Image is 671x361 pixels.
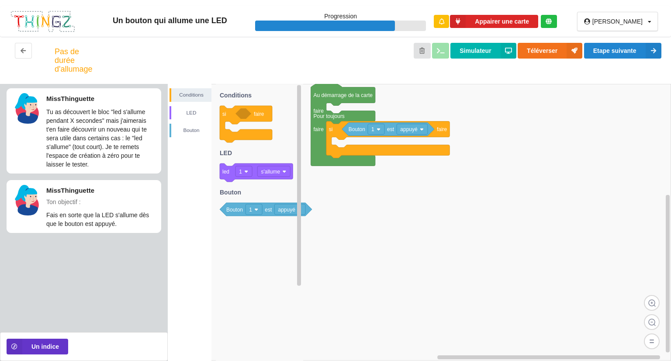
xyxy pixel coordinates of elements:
text: si [329,126,333,132]
text: si [222,111,226,117]
text: faire [314,126,324,132]
text: faire [254,111,264,117]
text: Au démarrage de la carte [313,92,373,98]
text: Conditions [220,92,252,99]
text: 1 [239,169,242,175]
text: 1 [249,207,252,213]
p: MissThinguette [46,186,156,195]
text: Bouton [220,189,241,196]
p: Ton objectif : [46,198,156,206]
text: faire [437,126,447,132]
text: LED [220,149,232,156]
text: Bouton [349,126,365,132]
button: Simulateur [450,43,516,59]
button: Appairer une carte [450,15,538,28]
div: Un bouton qui allume une LED [85,16,256,26]
text: est [387,126,394,132]
div: Conditions [171,90,211,99]
p: Fais en sorte que la LED s'allume dès que le bouton est appuyé. [46,211,156,228]
div: Pas de durée d'allumage [55,47,93,73]
text: est [265,207,272,213]
text: 1 [371,126,374,132]
p: Tu as découvert le bloc "led s'allume pendant X secondes" mais j'aimerais t'en faire découvrir un... [46,108,156,169]
img: thingz_logo.png [10,10,76,33]
button: Annuler les modifications et revenir au début de l'étape [414,43,431,59]
text: led [222,169,229,175]
div: Tu es connecté au serveur de création de Thingz [541,15,557,28]
button: Téléverser [518,43,582,59]
text: s'allume [261,169,280,175]
p: MissThinguette [46,94,156,103]
p: Progression [255,12,426,21]
div: LED [171,108,211,117]
button: Un indice [7,339,68,354]
text: appuyé [278,207,295,213]
div: Bouton [171,126,211,135]
div: [PERSON_NAME] [592,18,643,24]
text: appuyé [400,126,418,132]
text: faire [314,108,324,114]
text: Pour toujours [314,113,345,119]
text: Bouton [226,207,243,213]
button: Etape suivante [584,43,661,59]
